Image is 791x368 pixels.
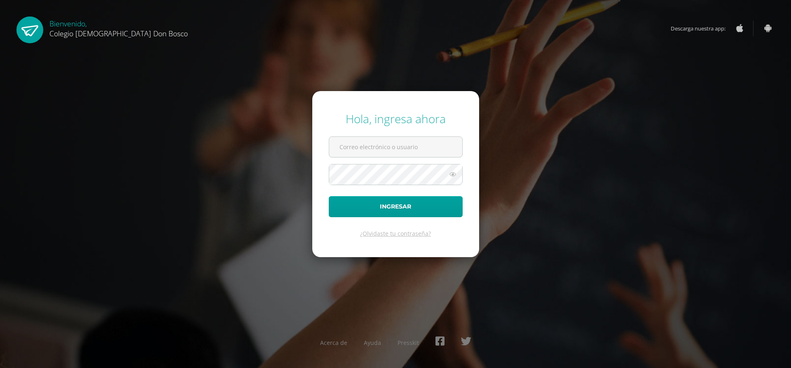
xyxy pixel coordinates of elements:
[320,339,347,347] a: Acerca de
[360,230,431,237] a: ¿Olvidaste tu contraseña?
[329,137,462,157] input: Correo electrónico o usuario
[329,111,463,127] div: Hola, ingresa ahora
[329,196,463,217] button: Ingresar
[364,339,381,347] a: Ayuda
[398,339,419,347] a: Presskit
[49,16,188,38] div: Bienvenido,
[49,28,188,38] span: Colegio [DEMOGRAPHIC_DATA] Don Bosco
[671,21,734,36] span: Descarga nuestra app:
